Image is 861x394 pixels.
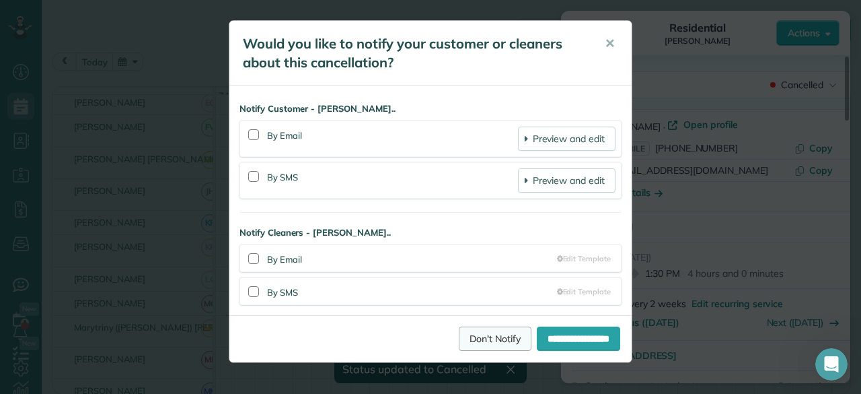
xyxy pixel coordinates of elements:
h5: Would you like to notify your customer or cleaners about this cancellation? [243,34,586,72]
a: Edit Template [557,253,611,264]
a: Preview and edit [518,127,615,151]
div: By SMS [267,168,518,193]
div: By Email [267,127,518,151]
a: Don't Notify [459,327,531,351]
div: By Email [267,251,557,266]
strong: Notify Cleaners - [PERSON_NAME].. [239,226,622,239]
strong: Notify Customer - [PERSON_NAME].. [239,102,622,115]
iframe: Intercom live chat [815,348,848,381]
div: By SMS [267,284,557,299]
span: ✕ [605,36,615,51]
a: Preview and edit [518,168,615,193]
a: Edit Template [557,286,611,297]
